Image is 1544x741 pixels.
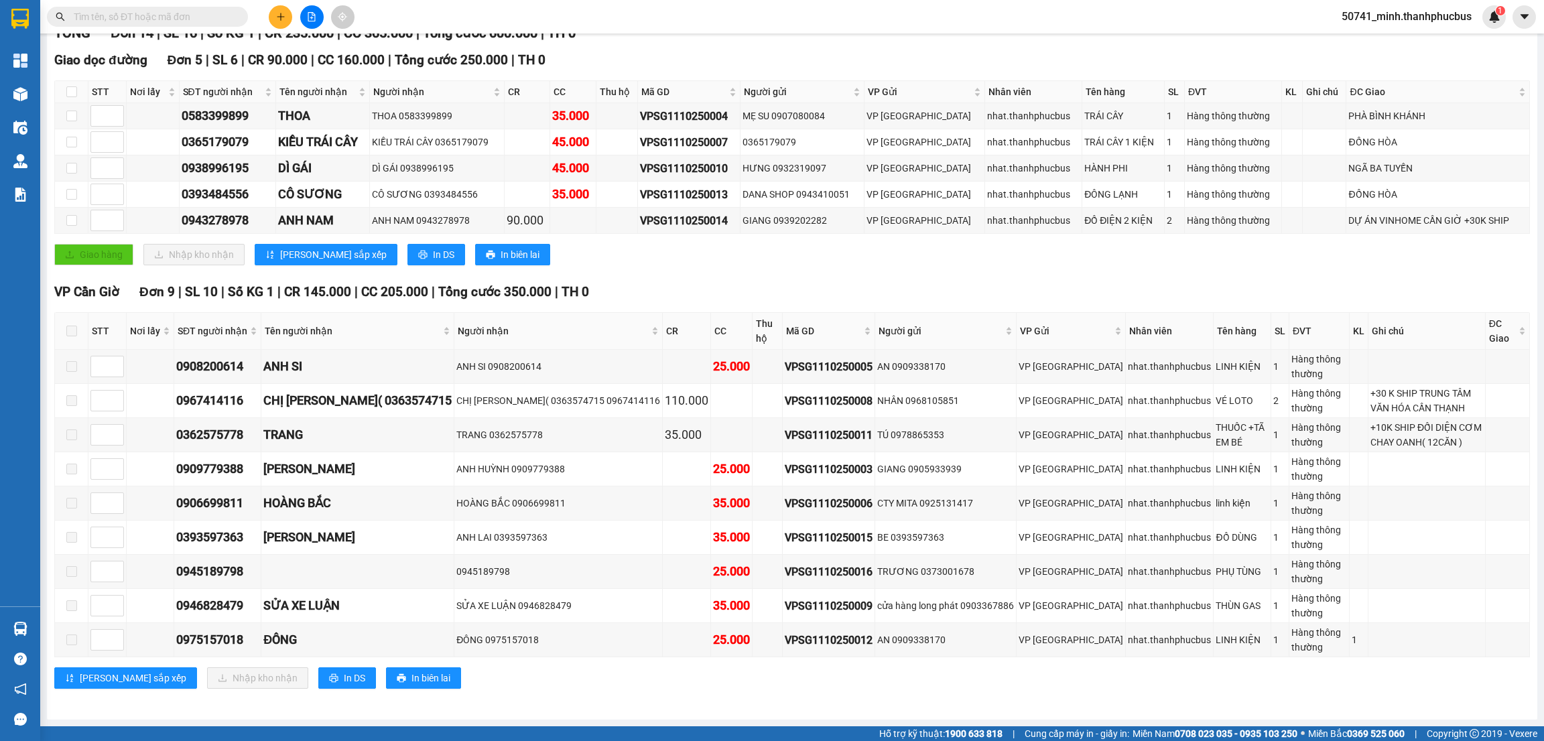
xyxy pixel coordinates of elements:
span: printer [486,250,495,261]
span: Giao dọc đường [54,52,147,68]
div: PHÀ BÌNH KHÁNH [1348,109,1527,123]
div: nhat.thanhphucbus [1128,359,1211,374]
span: | [206,52,209,68]
span: | [555,284,558,299]
td: VPSG1110250007 [638,129,741,155]
td: VP Sài Gòn [1017,589,1126,623]
th: KL [1350,313,1368,350]
div: 0908200614 [176,357,259,376]
th: Ghi chú [1303,81,1346,103]
td: 0365179079 [180,129,276,155]
td: VP Sài Gòn [1017,452,1126,486]
img: warehouse-icon [13,121,27,135]
div: CÔ SƯƠNG 0393484556 [372,187,501,202]
td: CHỊ LY-GIANG( 0363574715 [261,384,454,418]
div: VPSG1110250011 [785,427,873,444]
div: THUỐC +TÃ EM BÉ [1216,420,1269,450]
div: 0938996195 [182,159,273,178]
div: VPSG1110250016 [785,563,873,580]
span: | [277,284,281,299]
div: cửa hàng long phát 0903367886 [877,598,1014,613]
td: VPSG1110250014 [638,208,741,234]
div: CÔ SƯƠNG [278,185,368,204]
th: Thu hộ [596,81,638,103]
th: Ghi chú [1368,313,1486,350]
div: Hàng thông thường [1291,591,1347,620]
div: Hàng thông thường [1291,488,1347,518]
div: SỬA XE LUẬN 0946828479 [456,598,660,613]
div: HOÀNG BẮC [263,494,452,513]
div: Hàng thông thường [1291,557,1347,586]
span: CR 90.000 [248,52,308,68]
span: In biên lai [501,247,539,262]
td: 0908200614 [174,350,261,384]
div: NHÂN 0968105851 [877,393,1014,408]
div: PHỤ TÙNG [1216,564,1269,579]
span: sort-ascending [65,673,74,684]
span: Số KG 1 [228,284,274,299]
div: nhat.thanhphucbus [1128,530,1211,545]
button: file-add [300,5,324,29]
span: | [511,52,515,68]
img: logo-vxr [11,9,29,29]
td: KIỀU TRÁI CÂY [276,129,371,155]
div: VP [GEOGRAPHIC_DATA] [866,135,982,149]
td: 0393484556 [180,182,276,208]
span: Tên người nhận [265,324,440,338]
td: 0909779388 [174,452,261,486]
div: VPSG1110250010 [640,160,738,177]
div: 0362575778 [176,425,259,444]
div: LINH KIỆN [1216,359,1269,374]
td: 0938996195 [180,155,276,182]
th: CC [711,313,753,350]
div: VPSG1110250007 [640,134,738,151]
div: nhat.thanhphucbus [1128,393,1211,408]
span: file-add [307,12,316,21]
div: ANH NAM 0943278978 [372,213,501,228]
div: Hàng thông thường [1291,386,1347,415]
div: KIỀU TRÁI CÂY 0365179079 [372,135,501,149]
button: printerIn DS [407,244,465,265]
div: 90.000 [507,211,548,230]
div: TRANG [263,425,452,444]
span: Mã GD [641,84,726,99]
div: 1 [1273,496,1287,511]
div: HƯNG 0932319097 [743,161,862,176]
button: plus [269,5,292,29]
span: | [388,52,391,68]
span: printer [329,673,338,684]
div: Hàng thông thường [1187,213,1279,228]
div: Hàng thông thường [1291,454,1347,484]
span: ĐC Giao [1350,84,1515,99]
div: ANH SI [263,357,452,376]
span: In biên lai [411,671,450,685]
span: Tên người nhận [279,84,357,99]
td: VPSG1110250015 [783,521,875,555]
span: caret-down [1519,11,1531,23]
div: VP [GEOGRAPHIC_DATA] [866,213,982,228]
div: MẸ SU 0907080084 [743,109,862,123]
div: 0906699811 [176,494,259,513]
span: 1 [1498,6,1502,15]
span: In DS [344,671,365,685]
td: 0583399899 [180,103,276,129]
div: BE 0393597363 [877,530,1014,545]
th: KL [1282,81,1303,103]
td: 0906699811 [174,486,261,521]
span: SL 6 [212,52,238,68]
span: SĐT người nhận [178,324,247,338]
div: 1 [1273,427,1287,442]
td: VPSG1110250003 [783,452,875,486]
span: Đơn 5 [168,52,203,68]
span: VP Cần Giờ [54,284,119,299]
div: VPSG1110250014 [640,212,738,229]
div: GIANG 0939202282 [743,213,862,228]
td: DÌ GÁI [276,155,371,182]
span: Tổng cước 350.000 [438,284,552,299]
span: | [241,52,245,68]
div: HOÀNG BẮC 0906699811 [456,496,660,511]
div: ĐỒNG HÒA [1348,187,1527,202]
button: caret-down [1513,5,1536,29]
div: 0946828479 [176,596,259,615]
div: nhat.thanhphucbus [987,187,1080,202]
